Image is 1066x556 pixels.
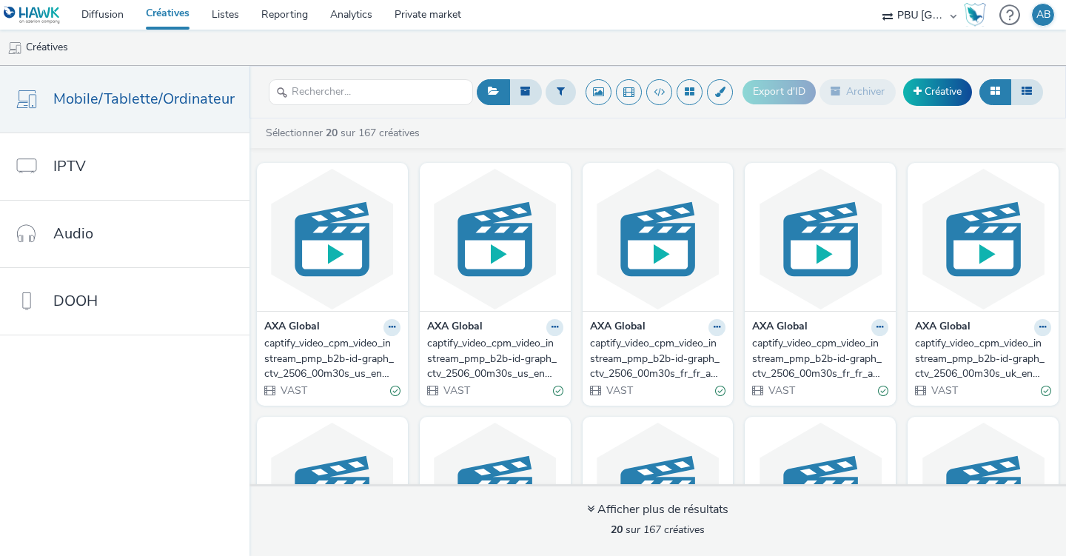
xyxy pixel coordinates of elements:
strong: AXA Global [915,319,971,336]
strong: AXA Global [752,319,808,336]
img: Hawk Academy [964,3,986,27]
span: VAST [605,383,633,398]
div: Valide [1041,383,1051,398]
a: Créative [903,78,972,105]
div: Afficher plus de résultats [587,501,728,518]
span: IPTV [53,155,86,177]
button: Archiver [819,79,896,104]
img: captify_video_cpm_video_instream_pmp_b2b-id-graph_ctv_2506_00m30s_fr_fr_awareness_video-cyber-xl_... [748,167,892,311]
div: Valide [390,383,400,398]
a: captify_video_cpm_video_instream_pmp_b2b-id-graph_ctv_2506_00m30s_us_en_awareness_video-energy-xl... [264,336,400,381]
div: captify_video_cpm_video_instream_pmp_b2b-id-graph_ctv_2506_00m30s_uk_en_awareness_video-cyber-xl_... [915,336,1045,381]
a: Sélectionner sur 167 créatives [264,126,426,140]
a: Hawk Academy [964,3,992,27]
span: VAST [767,383,795,398]
a: captify_video_cpm_video_instream_pmp_b2b-id-graph_ctv_2506_00m30s_uk_en_awareness_video-cyber-xl_... [915,336,1051,381]
div: AB [1036,4,1050,26]
strong: AXA Global [427,319,483,336]
button: Export d'ID [742,80,816,104]
span: Mobile/Tablette/Ordinateur [53,88,235,110]
input: Rechercher... [269,79,473,105]
div: Valide [553,383,563,398]
span: VAST [930,383,958,398]
span: DOOH [53,290,98,312]
img: captify_video_cpm_video_instream_pmp_b2b-id-graph_ctv_2506_00m30s_us_en_awareness_video-cyber-xl_... [423,167,567,311]
strong: 20 [611,523,623,537]
img: mobile [7,41,22,56]
img: captify_video_cpm_video_instream_pmp_b2b-id-graph_ctv_2506_00m30s_fr_fr_awareness_video-energy-xl... [586,167,730,311]
div: captify_video_cpm_video_instream_pmp_b2b-id-graph_ctv_2506_00m30s_us_en_awareness_video-cyber-xl_... [427,336,557,381]
span: Audio [53,223,93,244]
div: captify_video_cpm_video_instream_pmp_b2b-id-graph_ctv_2506_00m30s_fr_fr_awareness_video-energy-xl... [590,336,720,381]
div: captify_video_cpm_video_instream_pmp_b2b-id-graph_ctv_2506_00m30s_us_en_awareness_video-energy-xl... [264,336,395,381]
a: captify_video_cpm_video_instream_pmp_b2b-id-graph_ctv_2506_00m30s_fr_fr_awareness_video-cyber-xl_... [752,336,888,381]
a: captify_video_cpm_video_instream_pmp_b2b-id-graph_ctv_2506_00m30s_us_en_awareness_video-cyber-xl_... [427,336,563,381]
span: sur 167 créatives [611,523,705,537]
img: captify_video_cpm_video_instream_pmp_b2b-id-graph_ctv_2506_00m30s_uk_en_awareness_video-cyber-xl_... [911,167,1055,311]
img: captify_video_cpm_video_instream_pmp_b2b-id-graph_ctv_2506_00m30s_us_en_awareness_video-energy-xl... [261,167,404,311]
div: captify_video_cpm_video_instream_pmp_b2b-id-graph_ctv_2506_00m30s_fr_fr_awareness_video-cyber-xl_... [752,336,882,381]
button: Liste [1010,79,1043,104]
strong: 20 [326,126,338,140]
div: Valide [715,383,725,398]
span: VAST [279,383,307,398]
a: captify_video_cpm_video_instream_pmp_b2b-id-graph_ctv_2506_00m30s_fr_fr_awareness_video-energy-xl... [590,336,726,381]
strong: AXA Global [264,319,320,336]
div: Valide [878,383,888,398]
span: VAST [442,383,470,398]
strong: AXA Global [590,319,646,336]
img: undefined Logo [4,6,61,24]
button: Grille [979,79,1011,104]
